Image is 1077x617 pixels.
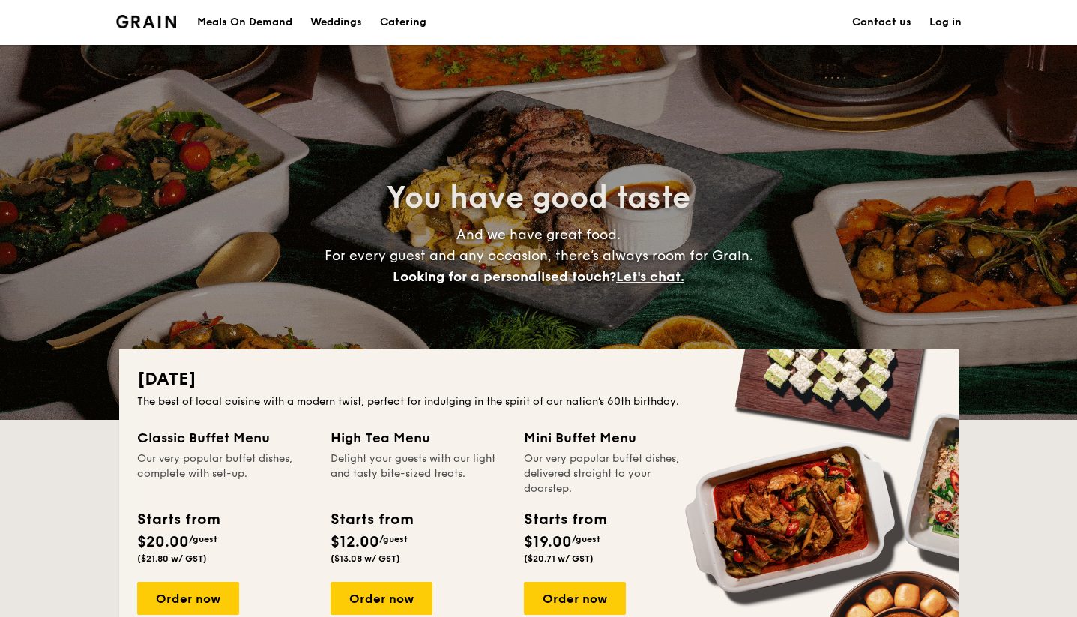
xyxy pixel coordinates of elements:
[325,226,753,285] span: And we have great food. For every guest and any occasion, there’s always room for Grain.
[189,534,217,544] span: /guest
[616,268,684,285] span: Let's chat.
[572,534,600,544] span: /guest
[524,582,626,615] div: Order now
[524,533,572,551] span: $19.00
[137,508,219,531] div: Starts from
[137,427,313,448] div: Classic Buffet Menu
[137,553,207,564] span: ($21.80 w/ GST)
[331,508,412,531] div: Starts from
[524,427,699,448] div: Mini Buffet Menu
[524,451,699,496] div: Our very popular buffet dishes, delivered straight to your doorstep.
[116,15,177,28] a: Logotype
[524,508,606,531] div: Starts from
[116,15,177,28] img: Grain
[137,582,239,615] div: Order now
[387,180,690,216] span: You have good taste
[393,268,616,285] span: Looking for a personalised touch?
[137,367,941,391] h2: [DATE]
[331,451,506,496] div: Delight your guests with our light and tasty bite-sized treats.
[137,394,941,409] div: The best of local cuisine with a modern twist, perfect for indulging in the spirit of our nation’...
[524,553,594,564] span: ($20.71 w/ GST)
[331,533,379,551] span: $12.00
[331,553,400,564] span: ($13.08 w/ GST)
[331,582,432,615] div: Order now
[379,534,408,544] span: /guest
[137,451,313,496] div: Our very popular buffet dishes, complete with set-up.
[137,533,189,551] span: $20.00
[331,427,506,448] div: High Tea Menu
